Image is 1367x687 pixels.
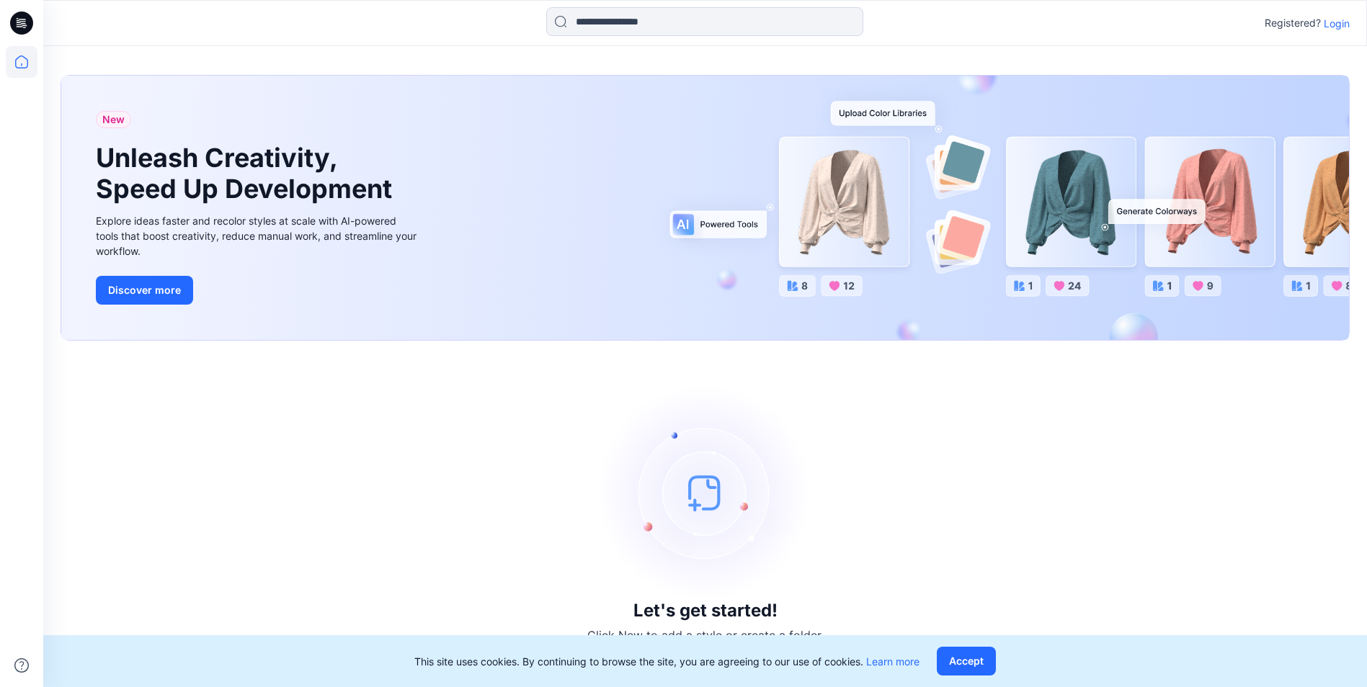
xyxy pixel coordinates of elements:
p: This site uses cookies. By continuing to browse the site, you are agreeing to our use of cookies. [414,654,920,669]
p: Login [1324,16,1350,31]
a: Discover more [96,276,420,305]
div: Explore ideas faster and recolor styles at scale with AI-powered tools that boost creativity, red... [96,213,420,259]
h3: Let's get started! [633,601,778,621]
button: Discover more [96,276,193,305]
p: Click New to add a style or create a folder. [587,627,824,644]
p: Registered? [1265,14,1321,32]
img: empty-state-image.svg [597,385,814,601]
a: Learn more [866,655,920,668]
h1: Unleash Creativity, Speed Up Development [96,143,398,205]
button: Accept [937,647,996,675]
span: New [102,111,125,128]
